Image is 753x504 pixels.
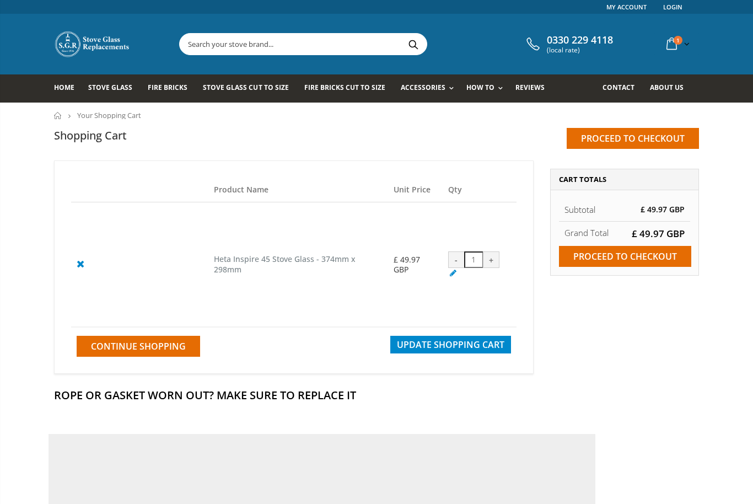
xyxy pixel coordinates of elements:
[88,74,141,103] a: Stove Glass
[603,74,643,103] a: Contact
[54,388,699,403] h2: Rope Or Gasket Worn Out? Make Sure To Replace It
[203,74,297,103] a: Stove Glass Cut To Size
[515,74,553,103] a: Reviews
[148,83,187,92] span: Fire Bricks
[148,74,196,103] a: Fire Bricks
[304,83,385,92] span: Fire Bricks Cut To Size
[662,33,692,55] a: 1
[524,34,613,54] a: 0330 229 4118 (local rate)
[559,246,691,267] input: Proceed to checkout
[77,336,200,357] a: Continue Shopping
[208,178,388,202] th: Product Name
[203,83,288,92] span: Stove Glass Cut To Size
[564,227,609,238] strong: Grand Total
[401,74,459,103] a: Accessories
[401,34,426,55] button: Search
[466,83,494,92] span: How To
[304,74,394,103] a: Fire Bricks Cut To Size
[632,227,685,240] span: £ 49.97 GBP
[547,46,613,54] span: (local rate)
[77,110,141,120] span: Your Shopping Cart
[401,83,445,92] span: Accessories
[88,83,132,92] span: Stove Glass
[650,83,684,92] span: About us
[388,178,443,202] th: Unit Price
[547,34,613,46] span: 0330 229 4118
[390,336,511,353] button: Update Shopping Cart
[515,83,545,92] span: Reviews
[641,204,685,215] span: £ 49.97 GBP
[674,36,682,45] span: 1
[650,74,692,103] a: About us
[54,112,62,119] a: Home
[443,178,517,202] th: Qty
[54,128,127,143] h1: Shopping Cart
[214,254,356,275] a: Heta Inspire 45 Stove Glass - 374mm x 298mm
[54,30,131,58] img: Stove Glass Replacement
[394,254,420,275] span: £ 49.97 GBP
[180,34,550,55] input: Search your stove brand...
[466,74,508,103] a: How To
[54,83,74,92] span: Home
[567,128,699,149] input: Proceed to checkout
[483,251,499,268] div: +
[448,251,465,268] div: -
[54,74,83,103] a: Home
[603,83,634,92] span: Contact
[91,340,186,352] span: Continue Shopping
[559,174,606,184] span: Cart Totals
[397,339,504,351] span: Update Shopping Cart
[564,204,595,215] span: Subtotal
